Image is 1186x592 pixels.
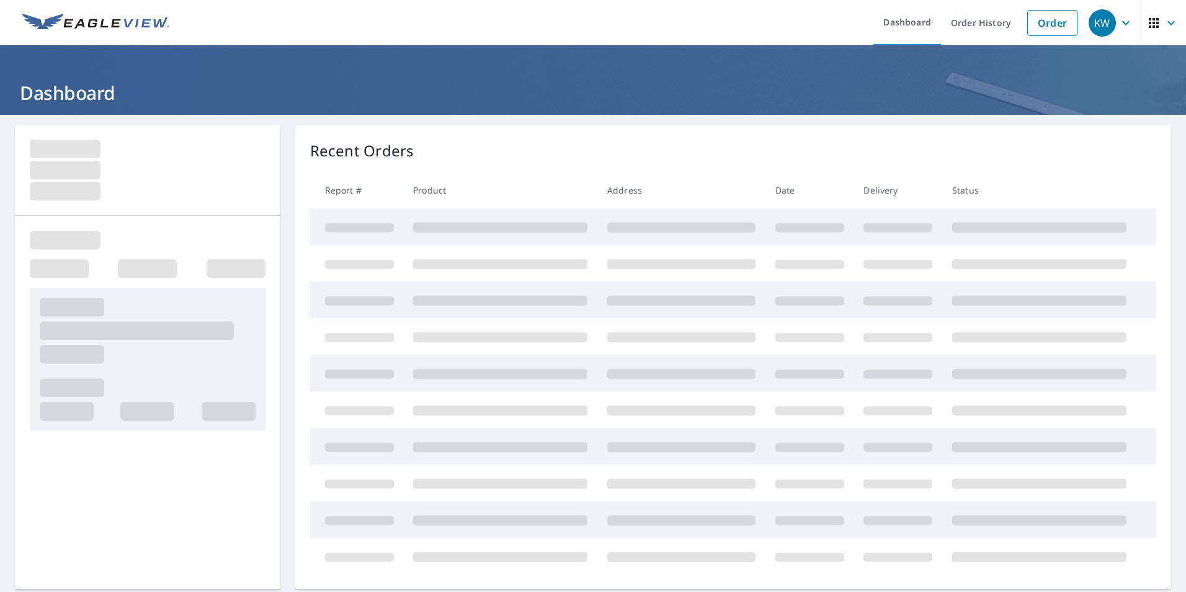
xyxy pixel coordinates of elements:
th: Delivery [854,172,942,209]
th: Report # [310,172,404,209]
p: Recent Orders [310,140,414,162]
a: Order [1027,10,1077,36]
th: Product [403,172,597,209]
th: Status [942,172,1136,209]
h1: Dashboard [15,80,1171,105]
th: Date [765,172,854,209]
img: EV Logo [22,14,169,32]
th: Address [597,172,765,209]
div: KW [1089,9,1116,37]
